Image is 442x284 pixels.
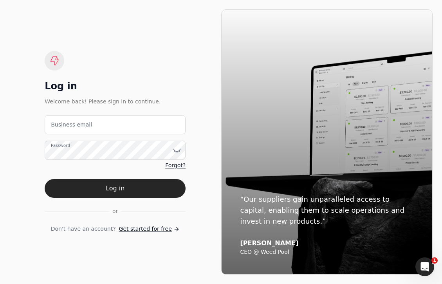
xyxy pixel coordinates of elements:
div: Welcome back! Please sign in to continue. [45,97,186,106]
a: Get started for free [119,225,180,233]
span: Don't have an account? [51,225,116,233]
span: or [112,207,118,215]
span: 1 [431,257,438,264]
span: Get started for free [119,225,172,233]
label: Password [51,143,70,149]
div: [PERSON_NAME] [240,239,414,247]
div: Log in [45,80,186,92]
div: CEO @ Weed Pool [240,249,414,256]
a: Forgot? [165,161,186,170]
label: Business email [51,121,92,129]
div: “Our suppliers gain unparalleled access to capital, enabling them to scale operations and invest ... [240,194,414,227]
iframe: Intercom live chat [415,257,434,276]
button: Log in [45,179,186,198]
